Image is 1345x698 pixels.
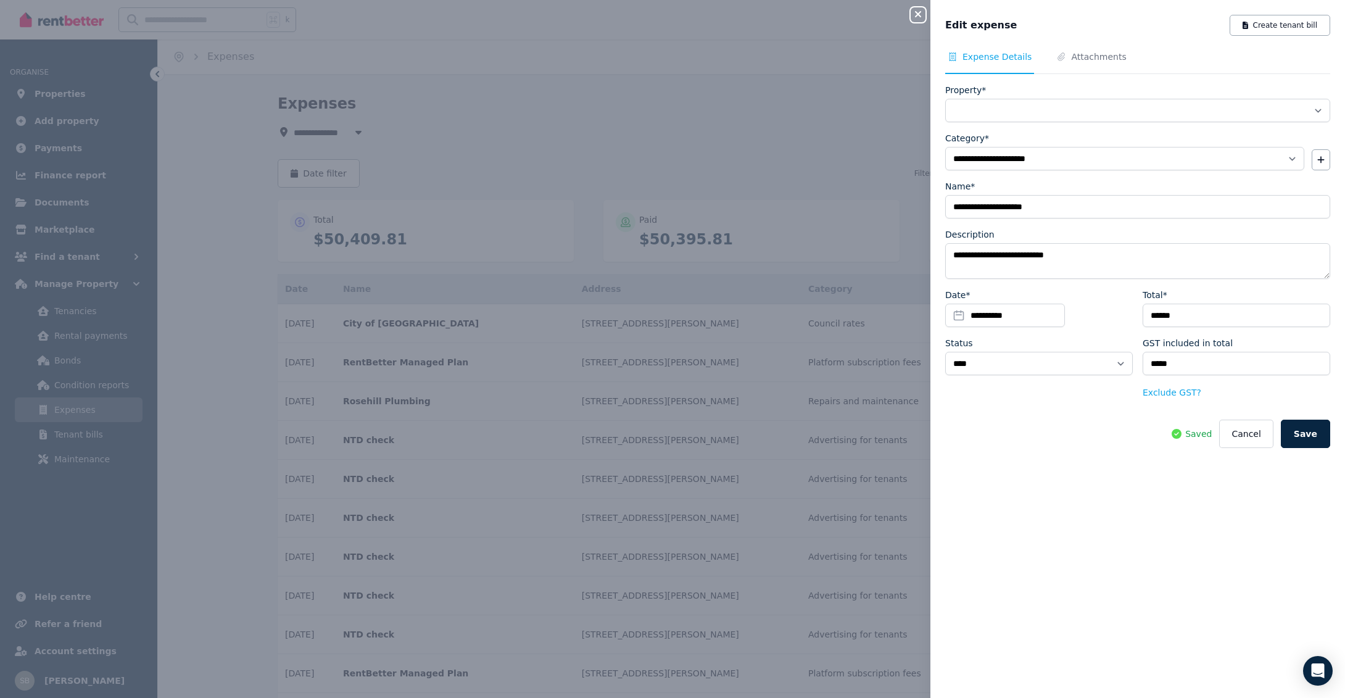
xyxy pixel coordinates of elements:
label: Property* [945,84,986,96]
div: Open Intercom Messenger [1303,656,1333,686]
span: Saved [1185,428,1212,440]
span: Attachments [1071,51,1126,63]
button: Exclude GST? [1143,386,1201,399]
span: Edit expense [945,18,1017,33]
label: Status [945,337,973,349]
label: Description [945,228,995,241]
label: Date* [945,289,970,301]
label: Category* [945,132,989,144]
label: GST included in total [1143,337,1233,349]
label: Name* [945,180,975,193]
span: Expense Details [962,51,1032,63]
label: Total* [1143,289,1167,301]
button: Cancel [1219,420,1273,448]
button: Save [1281,420,1330,448]
button: Create tenant bill [1230,15,1330,36]
nav: Tabs [945,51,1330,74]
